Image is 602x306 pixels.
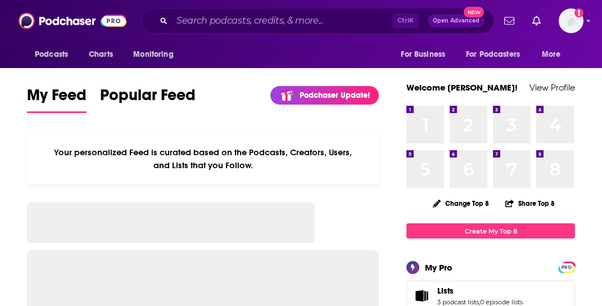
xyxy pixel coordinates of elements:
span: Monitoring [133,47,173,62]
span: Lists [437,286,454,296]
a: My Feed [27,85,87,113]
button: Open AdvancedNew [428,14,485,28]
input: Search podcasts, credits, & more... [172,12,392,30]
a: 3 podcast lists [437,298,479,306]
button: open menu [27,44,83,65]
span: For Business [401,47,445,62]
a: Popular Feed [100,85,196,113]
button: Share Top 8 [505,192,555,214]
a: Show notifications dropdown [528,11,545,30]
span: More [542,47,561,62]
a: 0 episode lists [480,298,523,306]
button: open menu [393,44,459,65]
span: Podcasts [35,47,68,62]
button: Change Top 8 [426,196,496,210]
a: Lists [410,288,433,304]
div: Search podcasts, credits, & more... [141,8,494,34]
span: Charts [89,47,113,62]
div: Your personalized Feed is curated based on the Podcasts, Creators, Users, and Lists that you Follow. [27,133,379,184]
span: , [479,298,480,306]
span: My Feed [27,85,87,111]
p: Podchaser Update! [300,91,370,100]
a: Charts [82,44,120,65]
a: Show notifications dropdown [500,11,519,30]
a: Create My Top 8 [406,223,575,238]
img: User Profile [559,8,583,33]
a: View Profile [529,82,575,93]
svg: Add a profile image [574,8,583,17]
span: Ctrl K [392,13,419,28]
button: Show profile menu [559,8,583,33]
span: PRO [560,263,573,272]
span: New [464,7,484,17]
span: Open Advanced [433,18,479,24]
div: My Pro [425,262,452,273]
button: open menu [459,44,536,65]
span: For Podcasters [466,47,520,62]
span: Popular Feed [100,85,196,111]
button: open menu [534,44,575,65]
a: PRO [560,263,573,271]
img: Podchaser - Follow, Share and Rate Podcasts [19,10,126,31]
button: open menu [125,44,188,65]
a: Lists [437,286,523,296]
span: Logged in as crenshawcomms [559,8,583,33]
a: Welcome [PERSON_NAME]! [406,82,518,93]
